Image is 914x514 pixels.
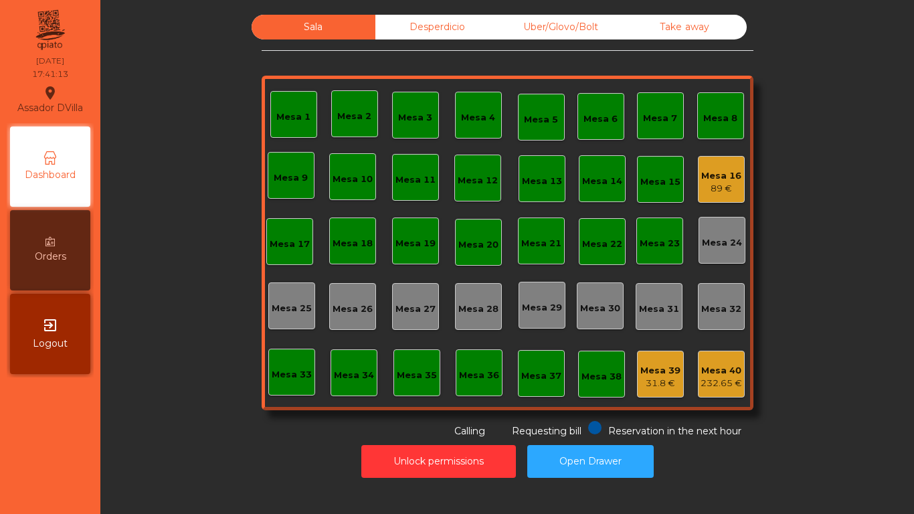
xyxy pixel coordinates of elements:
[580,302,620,315] div: Mesa 30
[395,173,436,187] div: Mesa 11
[703,112,737,125] div: Mesa 8
[398,111,432,124] div: Mesa 3
[334,369,374,382] div: Mesa 34
[272,368,312,381] div: Mesa 33
[458,174,498,187] div: Mesa 12
[32,68,68,80] div: 17:41:13
[581,370,622,383] div: Mesa 38
[333,303,373,316] div: Mesa 26
[640,175,680,189] div: Mesa 15
[582,175,622,188] div: Mesa 14
[640,377,680,390] div: 31.8 €
[397,369,437,382] div: Mesa 35
[643,112,677,125] div: Mesa 7
[270,238,310,251] div: Mesa 17
[458,303,498,316] div: Mesa 28
[42,317,58,333] i: exit_to_app
[527,445,654,478] button: Open Drawer
[499,15,623,39] div: Uber/Glovo/Bolt
[701,182,741,195] div: 89 €
[454,425,485,437] span: Calling
[458,238,498,252] div: Mesa 20
[395,237,436,250] div: Mesa 19
[522,301,562,315] div: Mesa 29
[25,168,76,182] span: Dashboard
[333,237,373,250] div: Mesa 18
[333,173,373,186] div: Mesa 10
[272,302,312,315] div: Mesa 25
[701,364,742,377] div: Mesa 40
[512,425,581,437] span: Requesting bill
[36,55,64,67] div: [DATE]
[640,364,680,377] div: Mesa 39
[522,175,562,188] div: Mesa 13
[701,377,742,390] div: 232.65 €
[33,7,66,54] img: qpiato
[35,250,66,264] span: Orders
[608,425,741,437] span: Reservation in the next hour
[42,85,58,101] i: location_on
[702,236,742,250] div: Mesa 24
[252,15,375,39] div: Sala
[583,112,618,126] div: Mesa 6
[701,169,741,183] div: Mesa 16
[639,303,679,316] div: Mesa 31
[395,303,436,316] div: Mesa 27
[375,15,499,39] div: Desperdicio
[521,237,561,250] div: Mesa 21
[276,110,310,124] div: Mesa 1
[701,303,741,316] div: Mesa 32
[521,369,561,383] div: Mesa 37
[582,238,622,251] div: Mesa 22
[640,237,680,250] div: Mesa 23
[17,83,83,116] div: Assador DVilla
[361,445,516,478] button: Unlock permissions
[623,15,747,39] div: Take away
[337,110,371,123] div: Mesa 2
[461,111,495,124] div: Mesa 4
[524,113,558,126] div: Mesa 5
[459,369,499,382] div: Mesa 36
[274,171,308,185] div: Mesa 9
[33,337,68,351] span: Logout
